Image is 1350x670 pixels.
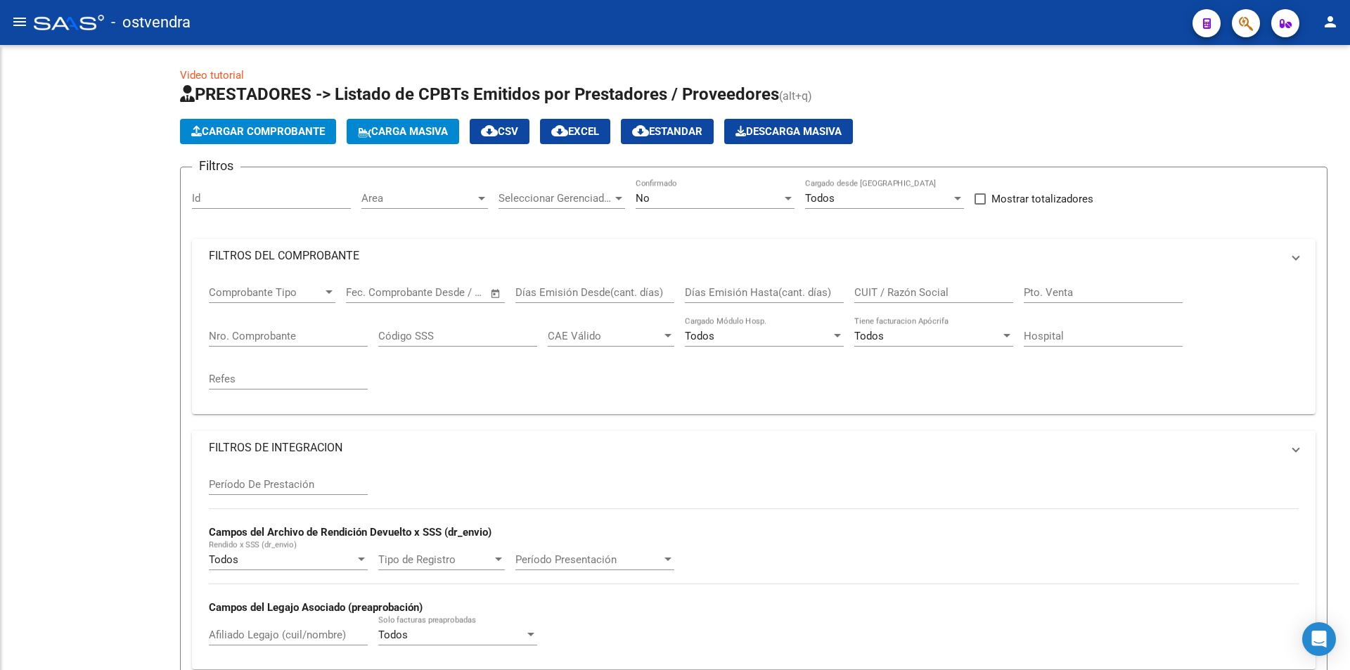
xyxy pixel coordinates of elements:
[779,89,812,103] span: (alt+q)
[192,156,240,176] h3: Filtros
[347,119,459,144] button: Carga Masiva
[515,553,662,566] span: Período Presentación
[180,119,336,144] button: Cargar Comprobante
[499,192,612,205] span: Seleccionar Gerenciador
[358,125,448,138] span: Carga Masiva
[361,192,475,205] span: Area
[632,125,702,138] span: Estandar
[404,286,472,299] input: End date
[1322,13,1339,30] mat-icon: person
[540,119,610,144] button: EXCEL
[548,330,662,342] span: CAE Válido
[488,285,504,302] button: Open calendar
[685,330,714,342] span: Todos
[191,125,325,138] span: Cargar Comprobante
[724,119,853,144] button: Descarga Masiva
[209,248,1282,264] mat-panel-title: FILTROS DEL COMPROBANTE
[192,273,1316,414] div: FILTROS DEL COMPROBANTE
[805,192,835,205] span: Todos
[180,84,779,104] span: PRESTADORES -> Listado de CPBTs Emitidos por Prestadores / Proveedores
[111,7,191,38] span: - ostvendra
[621,119,714,144] button: Estandar
[724,119,853,144] app-download-masive: Descarga masiva de comprobantes (adjuntos)
[1302,622,1336,656] div: Open Intercom Messenger
[735,125,842,138] span: Descarga Masiva
[192,465,1316,669] div: FILTROS DE INTEGRACION
[346,286,392,299] input: Start date
[209,440,1282,456] mat-panel-title: FILTROS DE INTEGRACION
[551,122,568,139] mat-icon: cloud_download
[481,122,498,139] mat-icon: cloud_download
[209,286,323,299] span: Comprobante Tipo
[378,553,492,566] span: Tipo de Registro
[180,69,244,82] a: Video tutorial
[632,122,649,139] mat-icon: cloud_download
[551,125,599,138] span: EXCEL
[209,526,491,539] strong: Campos del Archivo de Rendición Devuelto x SSS (dr_envio)
[636,192,650,205] span: No
[209,553,238,566] span: Todos
[470,119,529,144] button: CSV
[209,601,423,614] strong: Campos del Legajo Asociado (preaprobación)
[11,13,28,30] mat-icon: menu
[481,125,518,138] span: CSV
[192,431,1316,465] mat-expansion-panel-header: FILTROS DE INTEGRACION
[192,239,1316,273] mat-expansion-panel-header: FILTROS DEL COMPROBANTE
[854,330,884,342] span: Todos
[991,191,1093,207] span: Mostrar totalizadores
[378,629,408,641] span: Todos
